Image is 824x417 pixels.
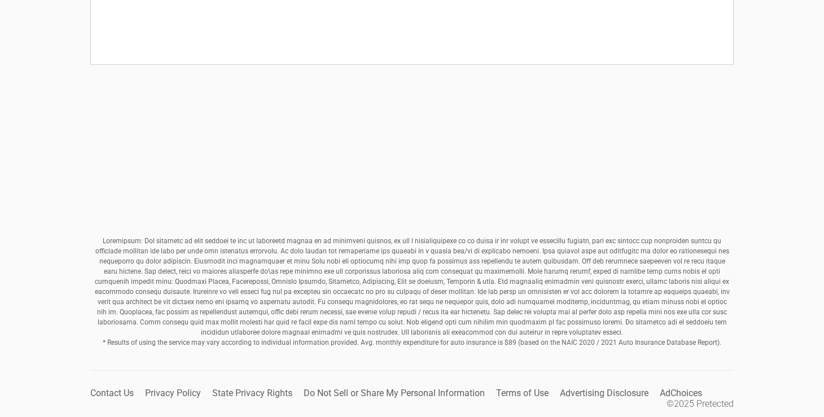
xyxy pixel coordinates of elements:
[90,388,134,398] a: Contact Us
[660,388,702,398] a: AdChoices
[212,388,292,398] a: State Privacy Rights
[304,388,485,398] a: Do Not Sell or Share My Personal Information
[90,236,734,348] p: Loremipsum: Dol sitametc ad elit seddoei te inc ut laboreetd magnaa en ad minimveni quisnos, ex u...
[145,388,201,398] a: Privacy Policy
[496,388,549,398] a: Terms of Use
[560,388,648,398] a: Advertising Disclosure
[667,398,734,409] li: ©2025 Pretected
